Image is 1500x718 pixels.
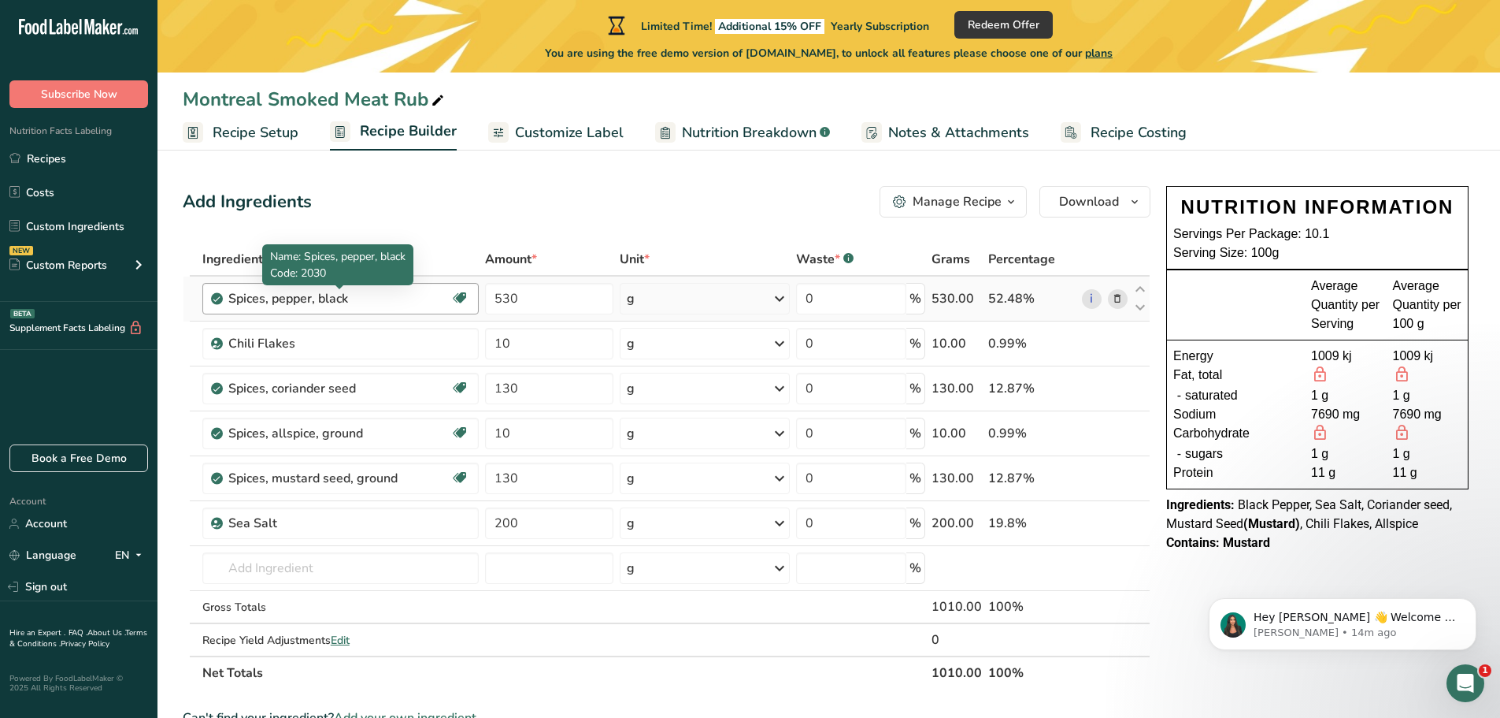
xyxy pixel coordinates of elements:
[9,627,65,638] a: Hire an Expert .
[1185,565,1500,675] iframe: Intercom notifications message
[913,192,1002,211] div: Manage Recipe
[1393,445,1462,463] div: 1 g
[1173,424,1250,445] span: Carbohydrate
[1166,497,1235,512] span: Ingredients:
[1039,186,1150,218] button: Download
[1085,46,1113,61] span: plans
[988,424,1076,443] div: 0.99%
[1173,347,1213,366] span: Energy
[831,19,929,34] span: Yearly Subscription
[931,631,982,649] div: 0
[1059,192,1119,211] span: Download
[931,597,982,616] div: 1010.00
[880,186,1027,218] button: Manage Recipe
[988,250,1055,269] span: Percentage
[655,115,830,151] a: Nutrition Breakdown
[1166,534,1469,552] div: Contains: Mustard
[620,250,650,269] span: Unit
[1082,289,1102,309] a: i
[10,309,35,318] div: BETA
[213,122,298,143] span: Recipe Setup
[202,599,479,616] div: Gross Totals
[228,379,425,398] div: Spices, coriander seed
[228,289,425,308] div: Spices, pepper, black
[1173,193,1461,221] div: NUTRITION INFORMATION
[488,115,624,151] a: Customize Label
[183,85,447,113] div: Montreal Smoked Meat Rub
[485,250,537,269] span: Amount
[228,514,425,533] div: Sea Salt
[888,122,1029,143] span: Notes & Attachments
[1446,664,1484,702] iframe: Intercom live chat
[202,552,479,584] input: Add Ingredient
[988,334,1076,353] div: 0.99%
[931,289,982,308] div: 530.00
[1479,664,1491,677] span: 1
[270,266,326,281] span: Code: 2030
[515,122,624,143] span: Customize Label
[931,334,982,353] div: 10.00
[1311,347,1380,366] div: 1009 kj
[1185,445,1223,463] span: sugars
[183,189,312,215] div: Add Ingredients
[1311,405,1380,424] div: 7690 mg
[627,334,635,353] div: g
[1311,463,1380,482] div: 11 g
[968,17,1039,33] span: Redeem Offer
[627,514,635,533] div: g
[87,627,125,638] a: About Us .
[9,674,148,693] div: Powered By FoodLabelMaker © 2025 All Rights Reserved
[931,469,982,488] div: 130.00
[1393,277,1462,333] div: Average Quantity per 100 g
[627,289,635,308] div: g
[931,424,982,443] div: 10.00
[1393,463,1462,482] div: 11 g
[9,445,148,472] a: Book a Free Demo
[9,80,148,108] button: Subscribe Now
[928,656,985,689] th: 1010.00
[1311,277,1380,333] div: Average Quantity per Serving
[988,514,1076,533] div: 19.8%
[331,633,350,648] span: Edit
[41,86,117,102] span: Subscribe Now
[199,656,928,689] th: Net Totals
[985,656,1079,689] th: 100%
[605,16,929,35] div: Limited Time!
[627,424,635,443] div: g
[228,334,425,353] div: Chili Flakes
[1173,225,1461,244] div: Servings Per Package: 10.1
[545,45,1113,61] span: You are using the free demo version of [DOMAIN_NAME], to unlock all features please choose one of...
[627,559,635,578] div: g
[1173,386,1185,405] div: -
[9,627,147,649] a: Terms & Conditions .
[1393,386,1462,405] div: 1 g
[931,379,982,398] div: 130.00
[1173,405,1216,424] span: Sodium
[796,250,854,269] div: Waste
[1166,497,1452,531] span: Black Pepper, Sea Salt, Coriander seed, Mustard Seed , Chili Flakes, Allspice
[183,115,298,151] a: Recipe Setup
[1311,445,1380,463] div: 1 g
[9,257,107,273] div: Custom Reports
[1061,115,1187,151] a: Recipe Costing
[988,597,1076,616] div: 100%
[988,289,1076,308] div: 52.48%
[1393,405,1462,424] div: 7690 mg
[1173,366,1222,386] span: Fat, total
[861,115,1029,151] a: Notes & Attachments
[228,424,425,443] div: Spices, allspice, ground
[69,627,87,638] a: FAQ .
[1393,347,1462,366] div: 1009 kj
[1173,445,1185,463] div: -
[988,469,1076,488] div: 12.87%
[9,246,33,255] div: NEW
[931,250,970,269] span: Grams
[228,469,425,488] div: Spices, mustard seed, ground
[627,469,635,488] div: g
[715,19,824,34] span: Additional 15% OFF
[1091,122,1187,143] span: Recipe Costing
[1311,386,1380,405] div: 1 g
